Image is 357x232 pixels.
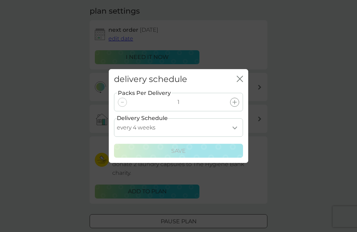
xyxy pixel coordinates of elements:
[114,144,243,158] button: Save
[117,114,168,123] label: Delivery Schedule
[117,89,172,98] label: Packs Per Delivery
[171,147,186,156] p: Save
[177,98,180,107] p: 1
[237,76,243,83] button: close
[114,74,187,84] h2: delivery schedule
